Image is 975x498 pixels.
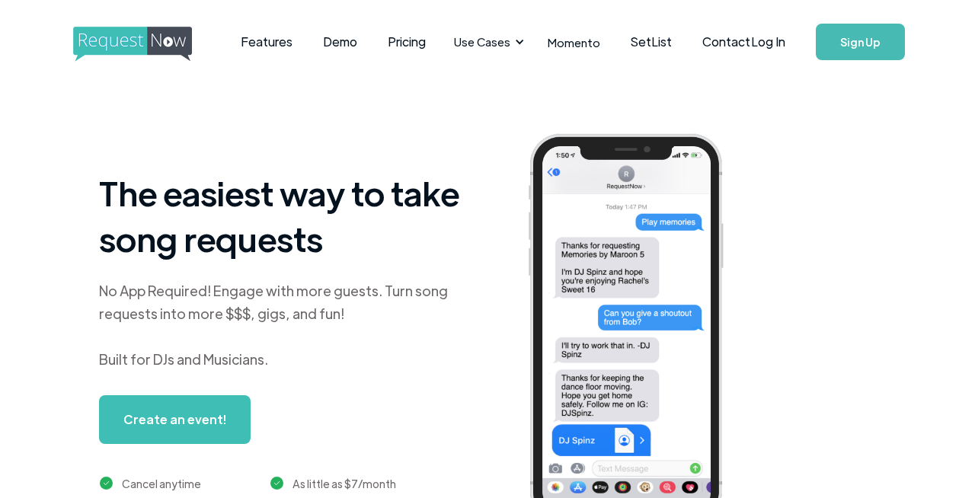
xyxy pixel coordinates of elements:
img: green checkmark [100,477,113,490]
img: requestnow logo [73,27,220,62]
div: As little as $7/month [292,474,396,493]
a: Create an event! [99,395,251,444]
a: Momento [532,20,615,65]
a: SetList [615,18,687,65]
a: Contact [687,18,766,65]
div: Cancel anytime [122,474,201,493]
a: home [73,27,187,57]
a: Sign Up [816,24,905,60]
div: Use Cases [445,18,529,65]
a: Demo [308,18,372,65]
h1: The easiest way to take song requests [99,170,465,261]
a: Features [225,18,308,65]
div: Use Cases [454,34,510,50]
img: green checkmark [270,477,283,490]
a: Log In [736,15,801,69]
div: No App Required! Engage with more guests. Turn song requests into more $$$, gigs, and fun! Built ... [99,279,465,371]
a: Pricing [372,18,441,65]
